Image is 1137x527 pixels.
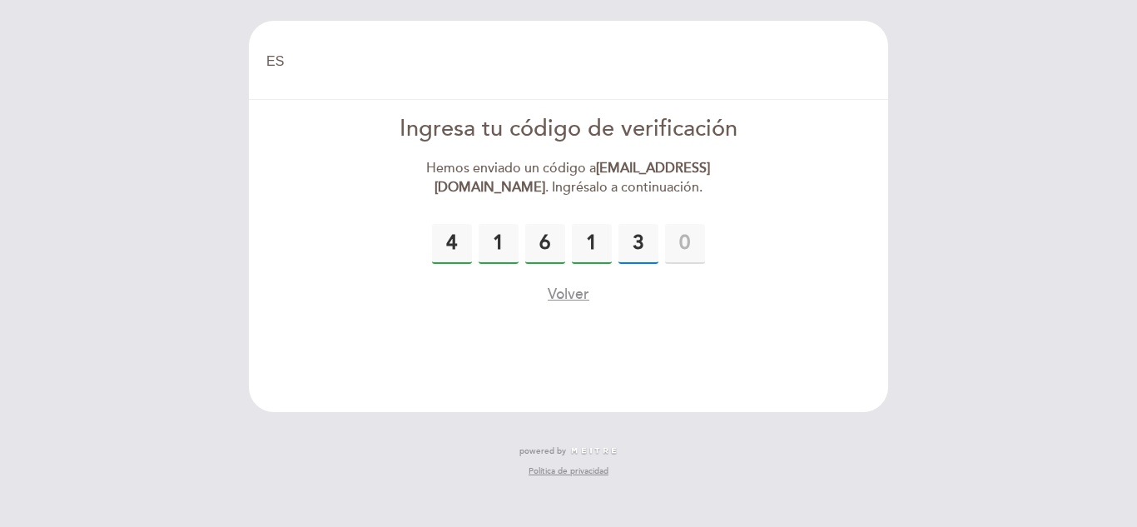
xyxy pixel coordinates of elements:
[519,445,566,457] span: powered by
[548,284,589,305] button: Volver
[572,224,612,264] input: 0
[519,445,618,457] a: powered by
[529,465,608,477] a: Política de privacidad
[434,160,711,196] strong: [EMAIL_ADDRESS][DOMAIN_NAME]
[618,224,658,264] input: 0
[479,224,519,264] input: 0
[432,224,472,264] input: 0
[570,447,618,455] img: MEITRE
[378,113,760,146] div: Ingresa tu código de verificación
[378,159,760,197] div: Hemos enviado un código a . Ingrésalo a continuación.
[665,224,705,264] input: 0
[525,224,565,264] input: 0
